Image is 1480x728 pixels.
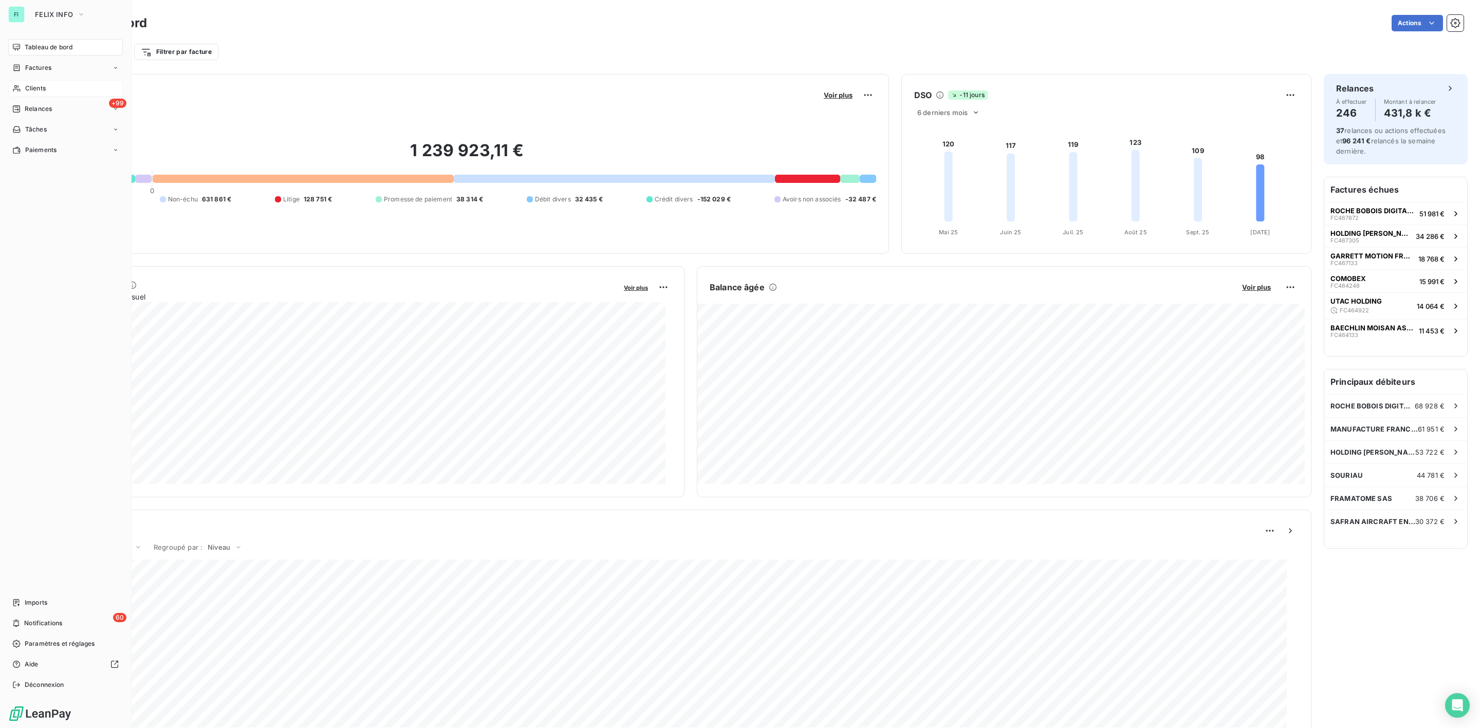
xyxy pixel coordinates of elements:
[25,84,46,93] span: Clients
[1330,252,1414,260] span: GARRETT MOTION FRANCE S.A.S.
[1417,471,1445,479] span: 44 781 €
[1324,202,1467,225] button: ROCHE BOBOIS DIGITAL SERVICESFC46787251 981 €
[25,104,52,114] span: Relances
[1324,319,1467,342] button: BAECHLIN MOISAN ASSOCIESFC46413311 453 €
[25,660,39,669] span: Aide
[168,195,198,204] span: Non-échu
[1340,307,1369,313] span: FC464922
[939,229,958,236] tspan: Mai 25
[25,125,47,134] span: Tâches
[1336,105,1367,121] h4: 246
[1330,237,1359,244] span: FC467305
[1415,517,1445,526] span: 30 372 €
[202,195,231,204] span: 631 861 €
[624,284,648,291] span: Voir plus
[1000,229,1021,236] tspan: Juin 25
[1324,369,1467,394] h6: Principaux débiteurs
[697,195,731,204] span: -152 029 €
[8,656,123,673] a: Aide
[1384,99,1436,105] span: Montant à relancer
[1330,207,1415,215] span: ROCHE BOBOIS DIGITAL SERVICES
[25,598,47,607] span: Imports
[1330,517,1415,526] span: SAFRAN AIRCRAFT ENGINES
[35,10,73,18] span: FELIX INFO
[1124,229,1147,236] tspan: Août 25
[821,90,856,100] button: Voir plus
[914,89,932,101] h6: DSO
[1336,126,1446,155] span: relances ou actions effectuées et relancés la semaine dernière.
[24,619,62,628] span: Notifications
[25,639,95,648] span: Paramètres et réglages
[1419,327,1445,335] span: 11 453 €
[1330,260,1358,266] span: FC467133
[1330,229,1412,237] span: HOLDING [PERSON_NAME]
[1324,292,1467,319] button: UTAC HOLDINGFC46492214 064 €
[1336,126,1344,135] span: 37
[25,63,51,72] span: Factures
[621,283,651,292] button: Voir plus
[1336,82,1374,95] h6: Relances
[845,195,876,204] span: -32 487 €
[710,281,765,293] h6: Balance âgée
[783,195,841,204] span: Avoirs non associés
[1415,448,1445,456] span: 53 722 €
[8,705,72,722] img: Logo LeanPay
[1419,277,1445,286] span: 15 991 €
[8,6,25,23] div: FI
[1330,274,1366,283] span: COMOBEX
[304,195,332,204] span: 128 751 €
[154,543,202,551] span: Regroupé par :
[1418,255,1445,263] span: 18 768 €
[1324,177,1467,202] h6: Factures échues
[1330,297,1382,305] span: UTAC HOLDING
[150,186,154,195] span: 0
[1342,137,1371,145] span: 96 241 €
[384,195,452,204] span: Promesse de paiement
[1330,471,1363,479] span: SOURIAU
[824,91,853,99] span: Voir plus
[1063,229,1083,236] tspan: Juil. 25
[109,99,126,108] span: +99
[25,680,64,689] span: Déconnexion
[1419,210,1445,218] span: 51 981 €
[1324,270,1467,292] button: COMOBEXFC46424815 991 €
[1417,302,1445,310] span: 14 064 €
[1330,324,1415,332] span: BAECHLIN MOISAN ASSOCIES
[1330,332,1358,338] span: FC464133
[1324,247,1467,270] button: GARRETT MOTION FRANCE S.A.S.FC46713318 768 €
[1384,105,1436,121] h4: 431,8 k €
[1330,283,1360,289] span: FC464248
[58,140,876,171] h2: 1 239 923,11 €
[1415,494,1445,502] span: 38 706 €
[25,145,57,155] span: Paiements
[1445,693,1470,718] div: Open Intercom Messenger
[1415,402,1445,410] span: 68 928 €
[208,543,230,551] span: Niveau
[1239,283,1274,292] button: Voir plus
[283,195,300,204] span: Litige
[575,195,603,204] span: 32 435 €
[25,43,72,52] span: Tableau de bord
[1242,283,1271,291] span: Voir plus
[1186,229,1209,236] tspan: Sept. 25
[1324,225,1467,247] button: HOLDING [PERSON_NAME]FC46730534 286 €
[655,195,693,204] span: Crédit divers
[1250,229,1270,236] tspan: [DATE]
[58,291,617,302] span: Chiffre d'affaires mensuel
[1330,215,1359,221] span: FC467872
[456,195,483,204] span: 38 314 €
[535,195,571,204] span: Débit divers
[1330,494,1392,502] span: FRAMATOME SAS
[1330,448,1415,456] span: HOLDING [PERSON_NAME]
[1392,15,1443,31] button: Actions
[1416,232,1445,240] span: 34 286 €
[1418,425,1445,433] span: 61 951 €
[917,108,968,117] span: 6 derniers mois
[134,44,218,60] button: Filtrer par facture
[1330,425,1418,433] span: MANUFACTURE FRANCAISE DES PNEUMATIQUES
[1330,402,1415,410] span: ROCHE BOBOIS DIGITAL SERVICES
[1336,99,1367,105] span: À effectuer
[948,90,987,100] span: -11 jours
[113,613,126,622] span: 60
